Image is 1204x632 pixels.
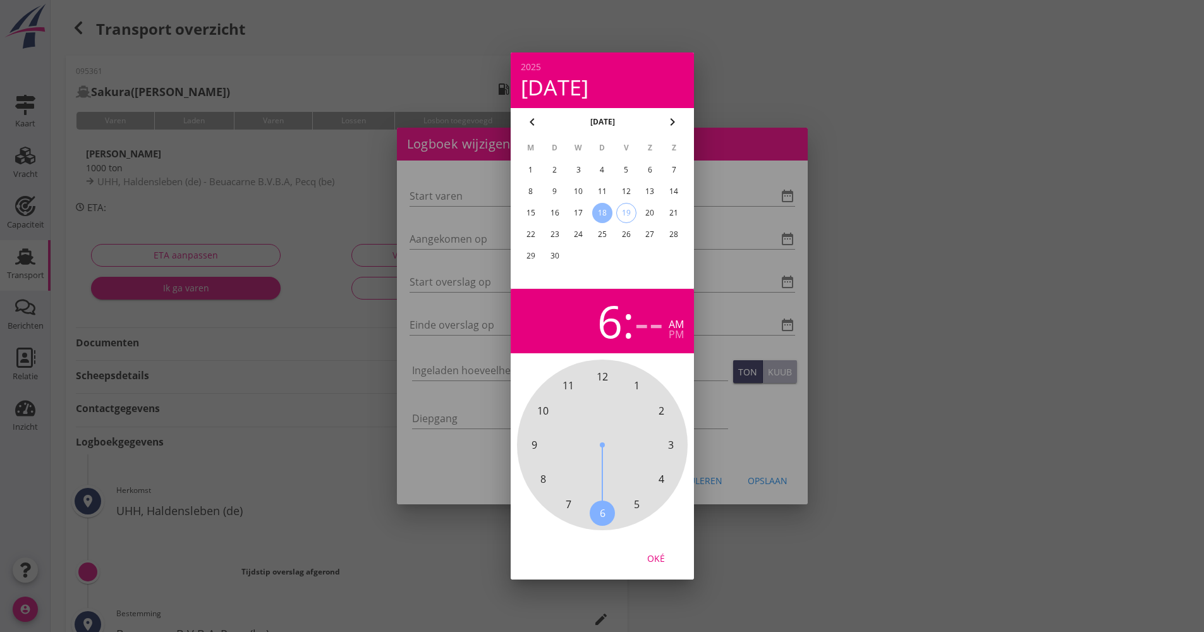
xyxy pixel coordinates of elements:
[544,160,564,180] button: 2
[635,299,664,343] div: --
[669,329,684,339] div: pm
[592,160,612,180] button: 4
[544,246,564,266] button: 30
[543,137,566,159] th: D
[592,203,612,223] button: 18
[599,506,605,521] span: 6
[521,76,684,98] div: [DATE]
[586,112,618,131] button: [DATE]
[640,160,660,180] button: 6
[540,471,545,487] span: 8
[628,547,684,569] button: Oké
[520,181,540,202] button: 8
[662,137,685,159] th: Z
[664,224,684,245] button: 28
[614,137,637,159] th: V
[520,224,540,245] button: 22
[659,471,664,487] span: 4
[531,437,537,453] span: 9
[520,160,540,180] button: 1
[520,137,542,159] th: M
[616,224,636,245] button: 26
[640,181,660,202] button: 13
[568,203,588,223] button: 17
[665,114,680,130] i: chevron_right
[592,181,612,202] button: 11
[616,181,636,202] button: 12
[520,203,540,223] button: 15
[544,181,564,202] button: 9
[568,181,588,202] button: 10
[597,299,623,343] div: 6
[616,203,636,223] button: 19
[664,160,684,180] button: 7
[567,137,590,159] th: W
[640,203,660,223] button: 20
[638,137,661,159] th: Z
[623,299,635,343] span: :
[520,246,540,266] button: 29
[659,403,664,418] span: 2
[562,378,574,393] span: 11
[640,224,660,245] button: 27
[544,203,564,223] button: 16
[592,224,612,245] button: 25
[616,160,636,180] button: 5
[568,160,588,180] button: 3
[669,319,684,329] div: am
[568,224,588,245] button: 24
[633,378,639,393] span: 1
[638,552,674,565] div: Oké
[664,203,684,223] button: 21
[591,137,614,159] th: D
[537,403,549,418] span: 10
[565,497,571,512] span: 7
[664,181,684,202] button: 14
[616,204,635,222] div: 19
[633,497,639,512] span: 5
[525,114,540,130] i: chevron_left
[521,63,684,71] div: 2025
[667,437,673,453] span: 3
[544,224,564,245] button: 23
[597,369,608,384] span: 12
